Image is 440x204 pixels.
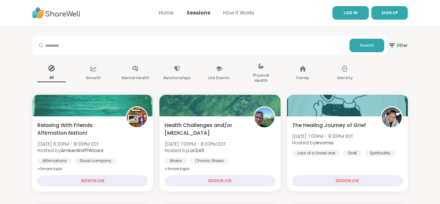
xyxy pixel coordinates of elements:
[37,121,119,137] span: Relaxing With Friends: Affirmation Nation!
[292,133,353,140] span: [DATE] 7:00PM - 8:30PM EDT
[61,147,103,154] b: AmberWolffWizard
[316,140,333,146] b: levornia
[208,74,230,82] p: Life Events
[187,9,210,16] a: Sessions
[254,107,274,127] img: Lori246
[388,38,408,53] span: Filter
[292,175,403,186] div: SESSION LIVE
[296,74,309,82] p: Family
[165,175,275,186] div: SESSION LIVE
[165,141,226,147] span: [DATE] 7:00PM - 8:00PM EDT
[344,10,358,15] span: LOG IN
[247,72,275,84] p: Physical Health
[223,9,254,16] a: How It Works
[32,4,81,22] img: ShareWell Nav Logo
[190,158,229,164] div: Chronic Illness
[381,10,398,15] span: SIGN UP
[337,74,353,82] p: Identity
[332,6,369,20] a: LOG IN
[164,74,191,82] p: Relationships
[382,107,402,127] img: levornia
[188,147,204,154] b: Lori246
[86,74,101,82] p: Growth
[292,121,366,129] span: The Healing Journey of Grief
[37,141,103,147] span: [DATE] 6:30PM - 8:00PM EDT
[159,9,174,16] a: Home
[37,147,103,154] span: Hosted by
[127,107,147,127] img: AmberWolffWizard
[37,74,66,82] p: All
[349,39,384,52] button: Search
[292,140,353,146] span: Hosted by
[360,43,374,48] span: Search
[165,147,226,154] span: Hosted by
[74,158,117,164] div: Good company
[165,158,187,164] div: Illness
[371,6,408,20] button: SIGN UP
[292,150,340,156] div: Loss of a loved one
[165,121,246,137] span: Health Challenges and/or [MEDICAL_DATA]
[343,150,362,156] div: Grief
[121,74,149,82] p: Mental Health
[365,150,396,156] div: Spirituality
[388,36,408,55] button: Filter
[37,175,148,186] div: SESSION LIVE
[37,158,72,164] div: Affirmations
